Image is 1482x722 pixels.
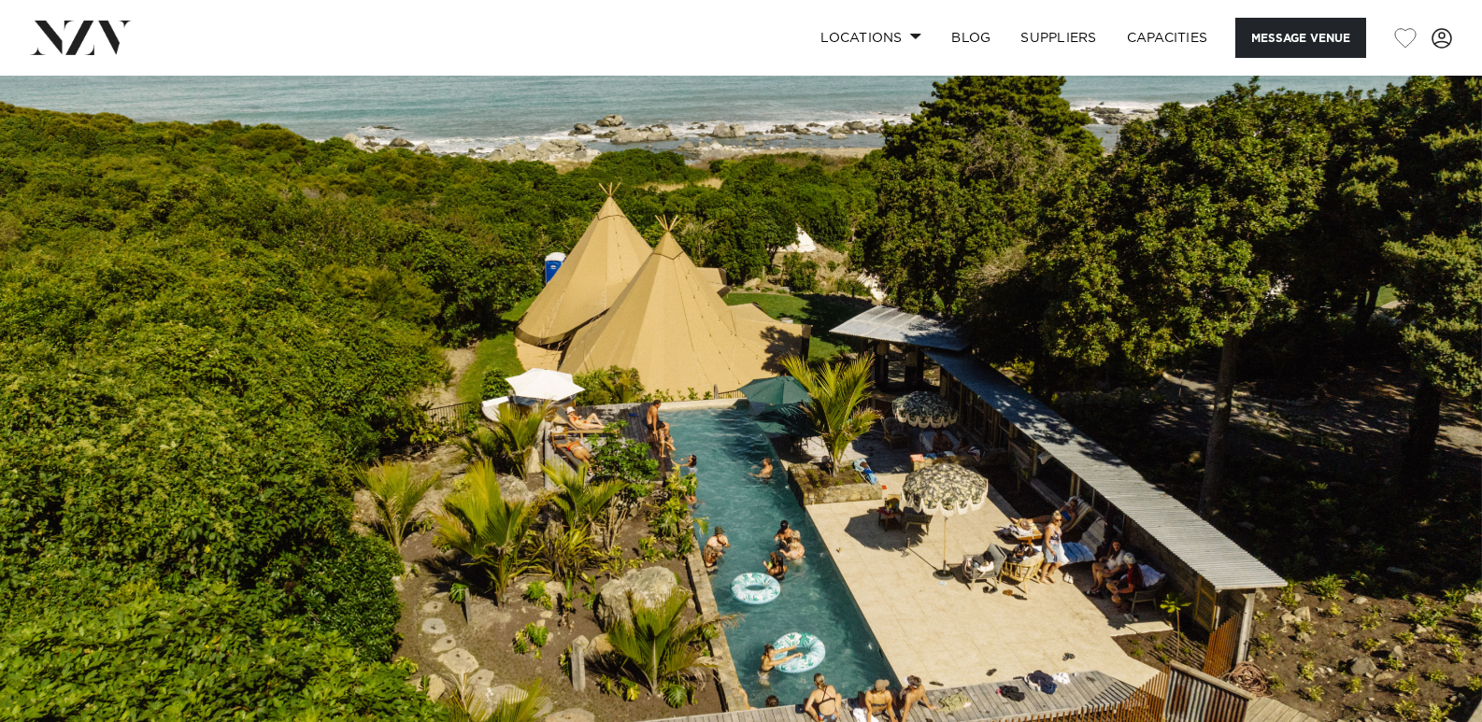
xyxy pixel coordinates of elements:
[805,18,936,58] a: Locations
[1005,18,1111,58] a: SUPPLIERS
[30,21,132,54] img: nzv-logo.png
[936,18,1005,58] a: BLOG
[1112,18,1223,58] a: Capacities
[1235,18,1366,58] button: Message Venue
